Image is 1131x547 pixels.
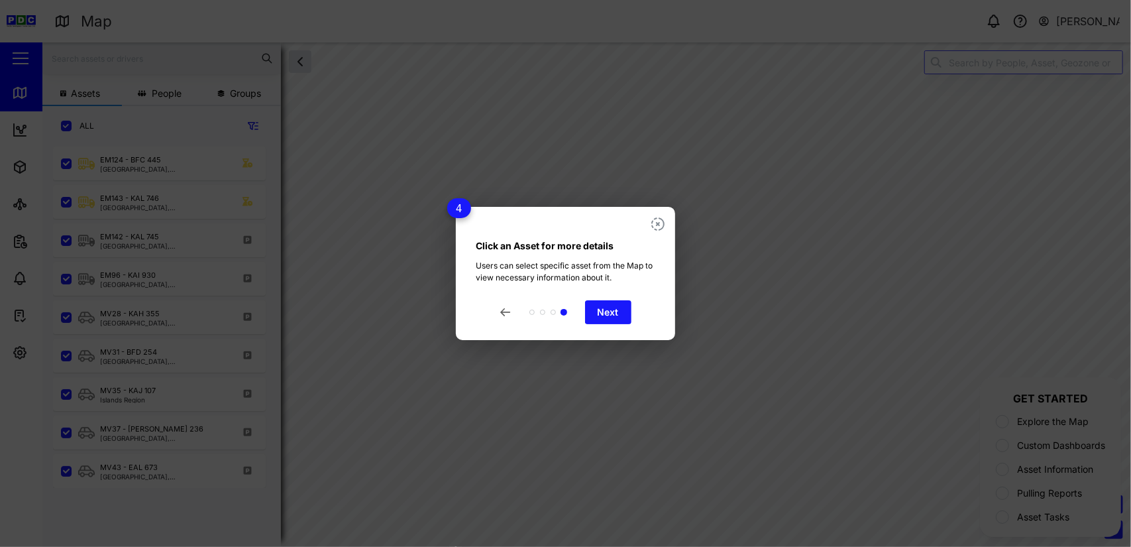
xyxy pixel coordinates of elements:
[476,239,655,253] div: Click an Asset for more details
[447,198,471,218] span: 4
[585,300,631,324] button: Next
[476,260,655,284] div: Users can select specific asset from the Map to view necessary information about it.
[598,301,619,324] span: Next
